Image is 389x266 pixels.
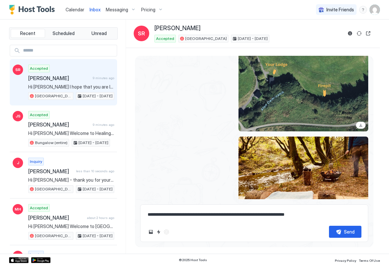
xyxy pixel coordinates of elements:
span: [GEOGRAPHIC_DATA] [35,186,72,192]
span: less than 10 seconds ago [76,169,114,173]
span: [DATE] - [DATE] [83,93,113,99]
span: [PERSON_NAME] [28,75,90,81]
button: Recent [11,29,45,38]
span: 9 minutes ago [93,123,114,127]
span: JS [16,113,20,119]
span: SR [138,30,145,37]
span: Terms Of Use [359,259,380,262]
button: Open reservation [364,30,372,37]
a: Inbox [90,6,101,13]
span: [DATE] - [DATE] [238,36,268,42]
span: [GEOGRAPHIC_DATA] [35,233,72,239]
a: Terms Of Use [359,257,380,263]
span: SR [15,67,20,73]
a: Download [356,122,366,129]
span: [DATE] - [DATE] [83,233,113,239]
div: User profile [370,5,380,15]
span: Hi [PERSON_NAME] I hope that you are looking forward to your stay with us. We have a new fire pit... [28,84,114,90]
button: Reservation information [346,30,354,37]
div: tab-group [9,27,118,40]
span: Calendar [66,7,84,12]
span: Scheduled [53,30,75,36]
span: [PERSON_NAME] [28,214,84,221]
span: Unread [91,30,107,36]
a: App Store [9,257,29,263]
button: Scheduled [46,29,81,38]
span: Accepted [30,66,48,71]
button: Sync reservation [355,30,363,37]
span: [GEOGRAPHIC_DATA] [185,36,227,42]
span: [PERSON_NAME] [28,121,90,128]
span: [GEOGRAPHIC_DATA] [35,93,72,99]
span: Accepted [30,205,48,211]
a: Host Tools Logo [9,5,58,15]
input: Input Field [20,45,117,56]
span: Inquiry [30,252,42,258]
span: Inbox [90,7,101,12]
span: Hi [PERSON_NAME] Welcome to [GEOGRAPHIC_DATA] we hope you have a wonderful stay with us. THIS IS ... [28,224,114,229]
span: © 2025 Host Tools [179,258,207,262]
a: Calendar [66,6,84,13]
span: about 2 hours ago [87,216,114,220]
span: P [17,253,19,259]
span: Inquiry [30,159,42,164]
div: menu [359,6,367,14]
span: Pricing [141,7,155,13]
div: Send [344,228,355,235]
a: Google Play Store [31,257,51,263]
span: Messaging [106,7,128,13]
button: Upload image [147,228,155,236]
button: Quick reply [155,228,163,236]
span: [PERSON_NAME] [154,25,201,32]
span: MH [15,206,21,212]
span: [PERSON_NAME] [28,168,73,175]
span: Accepted [156,36,174,42]
span: J [17,160,19,166]
span: 9 minutes ago [93,76,114,80]
span: Hi [PERSON_NAME] - thank you for your enquiry - I will get back to you properly this evening [28,177,114,183]
button: Send [329,226,361,238]
span: [DATE] - [DATE] [83,186,113,192]
span: Hi [PERSON_NAME] Welcome to Healing Pastures Farm we hope you have a wonderful stay with us. If y... [28,130,114,136]
a: Privacy Policy [335,257,356,263]
span: Bungalow (entire) [35,140,67,146]
div: View image [238,42,368,131]
button: Unread [82,29,116,38]
span: Accepted [30,112,48,118]
span: [DATE] - [DATE] [79,140,108,146]
span: Invite Friends [326,7,354,13]
div: View image [238,137,368,234]
span: Privacy Policy [335,259,356,262]
span: Recent [20,30,35,36]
